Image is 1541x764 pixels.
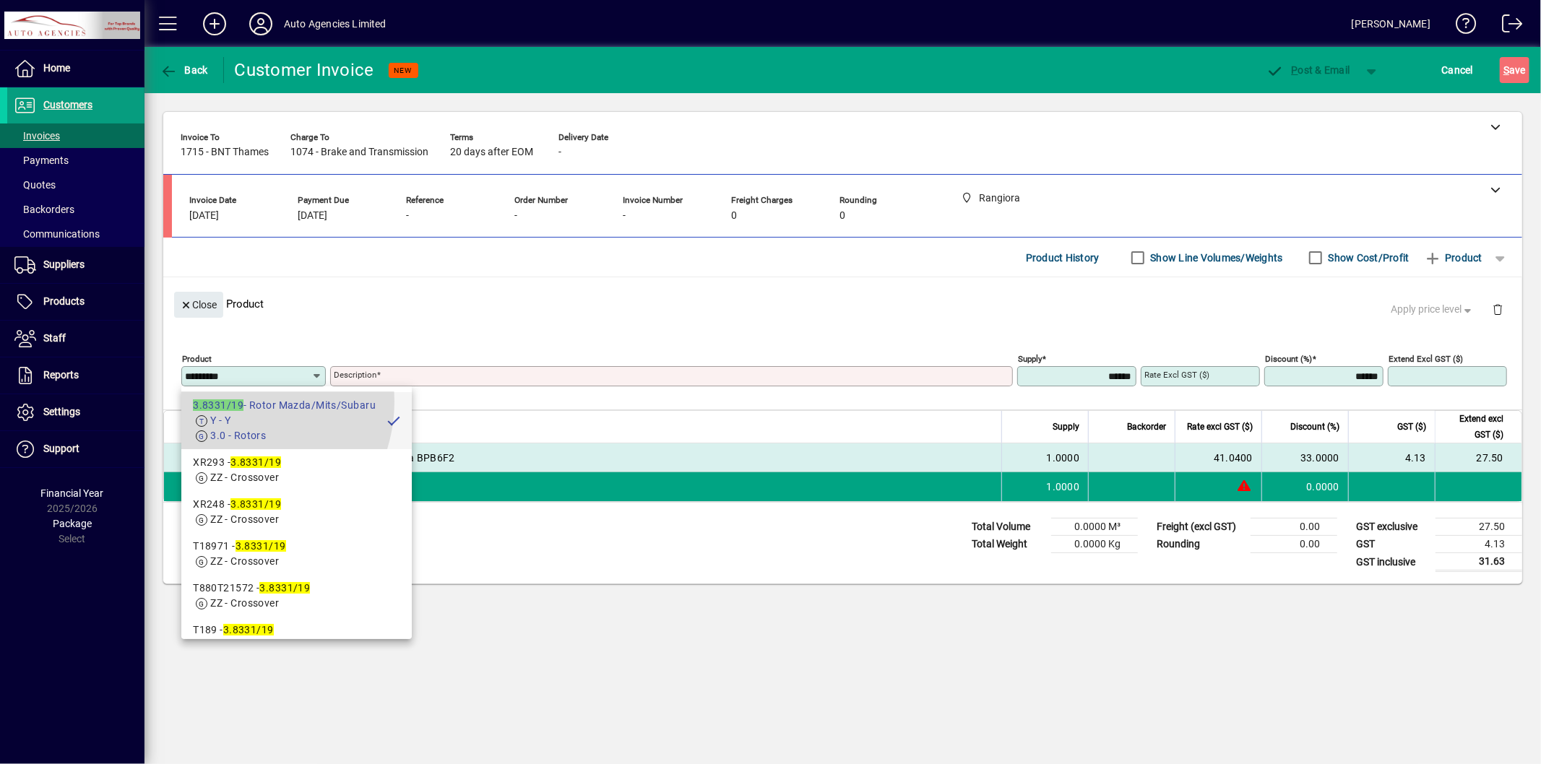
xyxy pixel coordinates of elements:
div: 2.8322/21 [219,451,268,465]
span: 0 [839,210,845,222]
button: Apply price level [1386,297,1481,323]
a: Settings [7,394,144,430]
a: Communications [7,222,144,246]
span: Close [180,293,217,317]
button: Save [1500,57,1529,83]
span: - [623,210,626,222]
div: Auto Agencies Limited [284,12,387,35]
span: Reports [43,369,79,381]
span: Apply price level [1391,302,1475,317]
mat-label: Product [182,354,212,364]
button: Product History [1020,245,1105,271]
td: GST inclusive [1349,553,1436,571]
td: 27.50 [1436,518,1522,536]
button: Add [191,11,238,37]
span: Extend excl GST ($) [1444,411,1503,443]
span: Back [160,64,208,76]
span: Discount (%) [1290,419,1339,435]
a: Quotes [7,173,144,197]
span: Quotes [14,179,56,191]
mat-label: Extend excl GST ($) [1389,354,1463,364]
span: [DATE] [298,210,327,222]
label: Show Cost/Profit [1326,251,1410,265]
a: Support [7,431,144,467]
span: Payments [14,155,69,166]
span: Support [43,443,79,454]
div: [PERSON_NAME] [1352,12,1430,35]
td: 33.0000 [1261,443,1348,472]
span: Backorder [1127,419,1166,435]
span: 1.0000 [1047,451,1080,465]
span: Settings [43,406,80,417]
span: - [514,210,517,222]
a: Suppliers [7,247,144,283]
span: - [406,210,409,222]
span: Backorders [14,204,74,215]
app-page-header-button: Back [144,57,224,83]
td: Rounding [1149,536,1251,553]
label: Show Line Volumes/Weights [1148,251,1283,265]
span: Suppliers [43,259,85,270]
a: Staff [7,321,144,357]
td: GST exclusive [1349,518,1436,536]
span: Dist Cap Mazda BPB6F2 [341,451,454,465]
span: 20 days after EOM [450,147,533,158]
span: Product History [1026,246,1100,269]
td: 0.00 [1251,518,1337,536]
app-page-header-button: Close [170,298,227,311]
span: Communications [14,228,100,240]
span: Products [43,295,85,307]
button: Close [174,292,223,318]
span: NEW [394,66,413,75]
td: 0.0000 [1261,472,1348,501]
td: GST [1349,536,1436,553]
span: 0 [731,210,737,222]
a: Logout [1491,3,1523,50]
span: Invoices [14,130,60,142]
span: Package [53,518,92,529]
span: ost & Email [1266,64,1350,76]
span: 1.0000 [1047,479,1080,494]
span: S [1503,64,1509,76]
button: Cancel [1438,57,1477,83]
div: 41.0400 [1184,451,1253,465]
span: Rangiora [307,479,324,495]
mat-label: Rate excl GST ($) [1144,370,1209,380]
mat-label: Description [334,370,376,380]
span: Description [341,419,385,435]
span: 1074 - Brake and Transmission [290,147,428,158]
div: Product [163,277,1522,330]
td: 0.0000 M³ [1051,518,1138,536]
td: 31.63 [1436,553,1522,571]
a: Payments [7,148,144,173]
span: Financial Year [41,487,104,499]
span: Cancel [1442,58,1474,82]
a: Knowledge Base [1445,3,1477,50]
a: Backorders [7,197,144,222]
td: 27.50 [1435,443,1521,472]
td: Total Weight [964,536,1051,553]
span: [DATE] [189,210,219,222]
td: Freight (excl GST) [1149,518,1251,536]
a: Products [7,284,144,320]
span: Supply [1053,419,1079,435]
span: Customers [43,99,92,110]
td: 4.13 [1348,443,1435,472]
td: 0.00 [1251,536,1337,553]
app-page-header-button: Delete [1480,303,1515,316]
span: GST ($) [1397,419,1426,435]
button: Post & Email [1259,57,1357,83]
div: Customer Invoice [235,58,374,82]
span: Item [219,419,236,435]
td: Total Volume [964,518,1051,536]
button: Back [156,57,212,83]
mat-label: Supply [1018,354,1042,364]
mat-label: Discount (%) [1265,354,1312,364]
span: P [1292,64,1298,76]
button: Delete [1480,292,1515,326]
td: 0.0000 Kg [1051,536,1138,553]
span: Home [43,62,70,74]
button: Profile [238,11,284,37]
a: Home [7,51,144,87]
td: 4.13 [1436,536,1522,553]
